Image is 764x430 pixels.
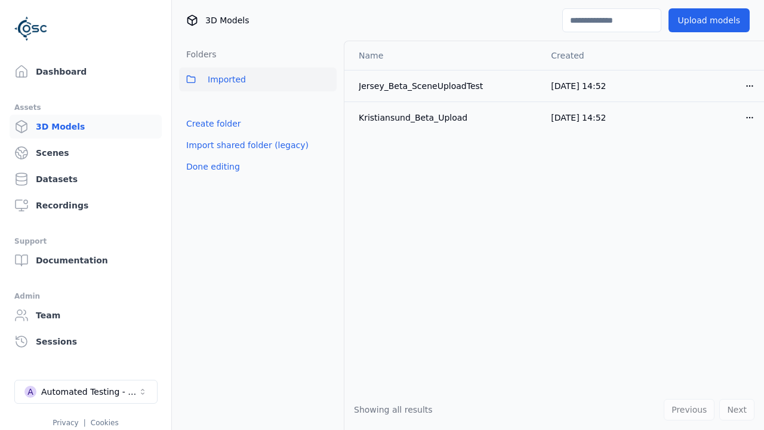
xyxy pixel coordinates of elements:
a: Documentation [10,248,162,272]
a: 3D Models [10,115,162,139]
span: [DATE] 14:52 [551,81,606,91]
span: 3D Models [205,14,249,26]
div: Automated Testing - Playwright [41,386,138,398]
span: | [84,419,86,427]
span: [DATE] 14:52 [551,113,606,122]
div: Jersey_Beta_SceneUploadTest [359,80,532,92]
a: Team [10,303,162,327]
a: Privacy [53,419,78,427]
span: Showing all results [354,405,433,414]
a: Import shared folder (legacy) [186,139,309,151]
a: Dashboard [10,60,162,84]
div: Admin [14,289,157,303]
span: Imported [208,72,246,87]
button: Imported [179,67,337,91]
a: Create folder [186,118,241,130]
div: Kristiansund_Beta_Upload [359,112,532,124]
a: Datasets [10,167,162,191]
button: Create folder [179,113,248,134]
th: Name [344,41,541,70]
a: Cookies [91,419,119,427]
button: Done editing [179,156,247,177]
button: Select a workspace [14,380,158,404]
th: Created [541,41,653,70]
div: Assets [14,100,157,115]
div: A [24,386,36,398]
a: Sessions [10,330,162,354]
h3: Folders [179,48,217,60]
button: Upload models [668,8,750,32]
div: Support [14,234,157,248]
button: Import shared folder (legacy) [179,134,316,156]
a: Scenes [10,141,162,165]
a: Recordings [10,193,162,217]
img: Logo [14,12,48,45]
